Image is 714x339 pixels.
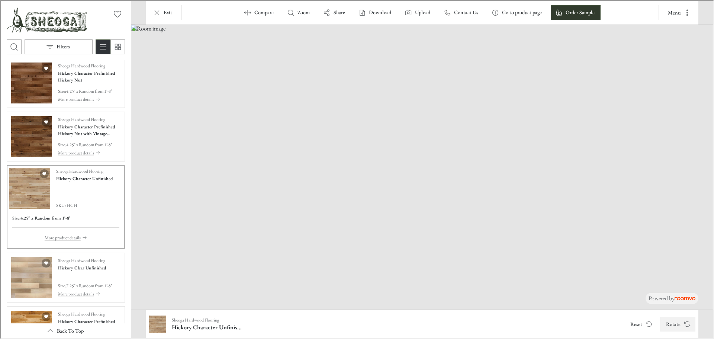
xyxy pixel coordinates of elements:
[282,4,315,19] button: Zoom room image
[57,282,65,288] p: Size :
[163,8,171,16] p: Exit
[148,315,165,332] img: Hickory Character Unfinished
[550,4,600,19] button: Order Sample
[6,39,21,54] button: Open search box
[453,8,477,16] p: Contact Us
[148,4,177,19] button: Exit
[6,57,124,107] div: See Hickory Character Prefinished Hickory Nut in the room
[65,282,111,288] p: 7.25" x Random from 1’-8’
[318,4,350,19] button: Share
[41,258,50,267] button: Add Hickory Clear Unfinished to favorites
[55,201,112,208] span: SKU: HCH
[6,111,124,161] div: See Hickory Character Prefinished Hickory Nut with Vintage Charm Texture in the room
[10,115,51,156] img: Hickory Character Prefinished Hickory Nut with Vintage Charm Texture. Link opens in a new window.
[171,316,218,323] p: Sheoga Hardwood Flooring
[95,39,110,54] button: Switch to detail view
[414,8,430,16] label: Upload
[57,123,120,136] h4: Hickory Character Prefinished Hickory Nut with Vintage Charm Texture
[565,8,594,16] p: Order Sample
[41,117,50,126] button: Add Hickory Character Prefinished Hickory Nut with Vintage Charm Texture to favorites
[6,323,124,338] button: Scroll back to the beginning
[57,115,104,122] p: Sheoga Hardwood Flooring
[10,62,51,103] img: Hickory Character Prefinished Hickory Nut. Link opens in a new window.
[6,252,124,302] div: See Hickory Clear Unfinished in the room
[57,256,104,263] p: Sheoga Hardwood Flooring
[65,141,111,147] p: 4.25" x Random from 1’-8’
[9,167,49,208] img: Hickory Character Unfinished. Link opens in a new window.
[57,289,111,297] button: More product details
[169,314,243,332] button: Show details for Hickory Character Unfinished
[239,4,279,19] button: Enter compare mode
[57,95,93,102] p: More product details
[12,214,119,221] div: Product sizes
[44,234,80,240] p: More product details
[109,6,124,21] button: No favorites
[254,8,273,16] p: Compare
[171,323,241,331] h6: Hickory Character Unfinished
[95,39,124,54] div: Product List Mode Selector
[6,6,86,33] a: Go to Sheoga Hardwood Flooring's website.
[55,175,112,181] h4: Hickory Character Unfinished
[41,311,50,320] button: Add Hickory Character Prefinished Natural to favorites
[501,8,541,16] p: Go to product page
[674,296,695,300] img: roomvo_wordmark.svg
[399,4,435,19] button: Upload a picture of your room
[486,4,547,19] button: Go to product page
[130,24,713,309] img: Room image
[57,69,120,83] h4: Hickory Character Prefinished Hickory Nut
[56,42,69,50] p: Filters
[57,141,65,147] p: Size :
[55,167,103,174] p: Sheoga Hardwood Flooring
[661,4,695,19] button: More actions
[57,264,105,271] h4: Hickory Clear Unfinished
[6,6,86,33] img: Logo representing Sheoga Hardwood Flooring.
[648,294,695,302] p: Powered by
[10,256,51,297] img: Hickory Clear Unfinished. Link opens in a new window.
[12,214,20,221] h6: Size :
[57,310,104,317] p: Sheoga Hardwood Flooring
[57,148,120,156] button: More product details
[39,169,48,178] button: Add Hickory Character Unfinished to favorites
[109,39,124,54] button: Switch to simple view
[648,294,695,302] div: The visualizer is powered by Roomvo.
[57,290,93,297] p: More product details
[24,39,92,54] button: Open the filters menu
[438,4,483,19] button: Contact Us
[353,4,396,19] button: Download
[57,62,104,68] p: Sheoga Hardwood Flooring
[659,316,695,331] button: Rotate Surface
[57,87,65,94] p: Size :
[44,233,86,241] button: More product details
[65,87,111,94] p: 4.25" x Random from 1’-8’
[20,214,70,221] h6: 4.25" x Random from 1’-8’
[41,63,50,72] button: Add Hickory Character Prefinished Hickory Nut to favorites
[297,8,309,16] p: Zoom
[57,95,120,103] button: More product details
[333,8,344,16] p: Share
[624,316,656,331] button: Reset product
[57,149,93,156] p: More product details
[368,8,390,16] p: Download
[57,317,120,331] h4: Hickory Character Prefinished Natural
